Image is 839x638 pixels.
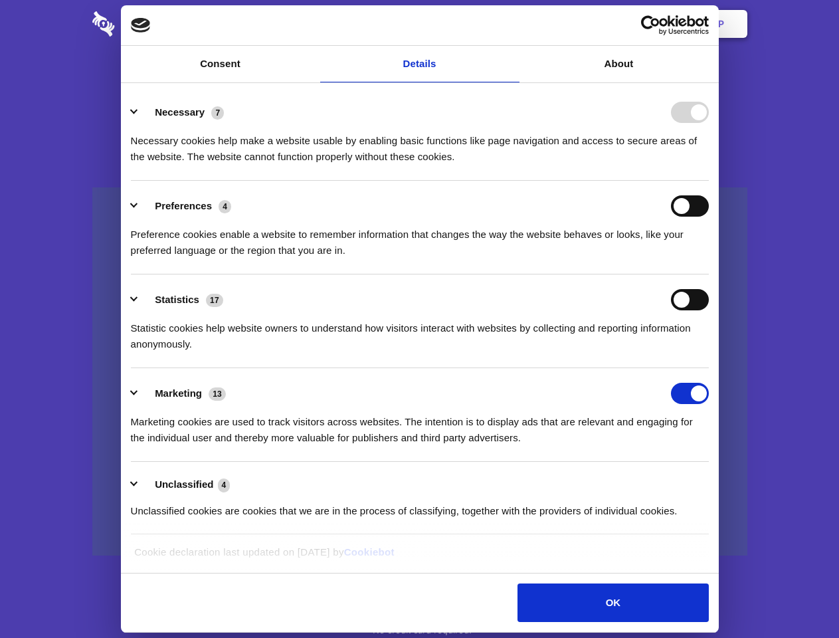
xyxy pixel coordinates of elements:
a: Pricing [390,3,448,45]
a: Consent [121,46,320,82]
label: Necessary [155,106,205,118]
a: Wistia video thumbnail [92,187,747,556]
h4: Auto-redaction of sensitive data, encrypted data sharing and self-destructing private chats. Shar... [92,121,747,165]
span: 13 [209,387,226,401]
label: Marketing [155,387,202,399]
button: Necessary (7) [131,102,233,123]
div: Necessary cookies help make a website usable by enabling basic functions like page navigation and... [131,123,709,165]
h1: Eliminate Slack Data Loss. [92,60,747,108]
div: Cookie declaration last updated on [DATE] by [124,544,715,570]
button: Unclassified (4) [131,477,238,493]
a: Contact [539,3,600,45]
a: Usercentrics Cookiebot - opens in a new window [593,15,709,35]
div: Statistic cookies help website owners to understand how visitors interact with websites by collec... [131,310,709,352]
img: logo [131,18,151,33]
div: Unclassified cookies are cookies that we are in the process of classifying, together with the pro... [131,493,709,519]
span: 17 [206,294,223,307]
button: OK [517,584,708,622]
iframe: Drift Widget Chat Controller [773,572,823,622]
a: Cookiebot [344,546,395,558]
div: Preference cookies enable a website to remember information that changes the way the website beha... [131,217,709,259]
a: About [519,46,719,82]
a: Details [320,46,519,82]
button: Marketing (13) [131,383,234,404]
div: Marketing cookies are used to track visitors across websites. The intention is to display ads tha... [131,404,709,446]
span: 7 [211,106,224,120]
label: Statistics [155,294,199,305]
span: 4 [219,200,231,213]
button: Preferences (4) [131,195,240,217]
label: Preferences [155,200,212,211]
button: Statistics (17) [131,289,232,310]
a: Login [603,3,660,45]
span: 4 [218,478,231,492]
img: logo-wordmark-white-trans-d4663122ce5f474addd5e946df7df03e33cb6a1c49d2221995e7729f52c070b2.svg [92,11,206,37]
